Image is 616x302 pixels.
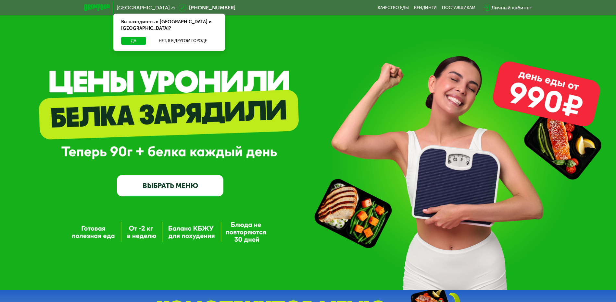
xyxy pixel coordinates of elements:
div: Личный кабинет [491,4,532,12]
a: Вендинги [414,5,437,10]
a: ВЫБРАТЬ МЕНЮ [117,175,223,196]
a: Качество еды [378,5,409,10]
a: [PHONE_NUMBER] [179,4,235,12]
div: Вы находитесь в [GEOGRAPHIC_DATA] и [GEOGRAPHIC_DATA]? [113,14,225,37]
button: Нет, я в другом городе [149,37,217,45]
div: поставщикам [442,5,475,10]
span: [GEOGRAPHIC_DATA] [117,5,170,10]
button: Да [121,37,146,45]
